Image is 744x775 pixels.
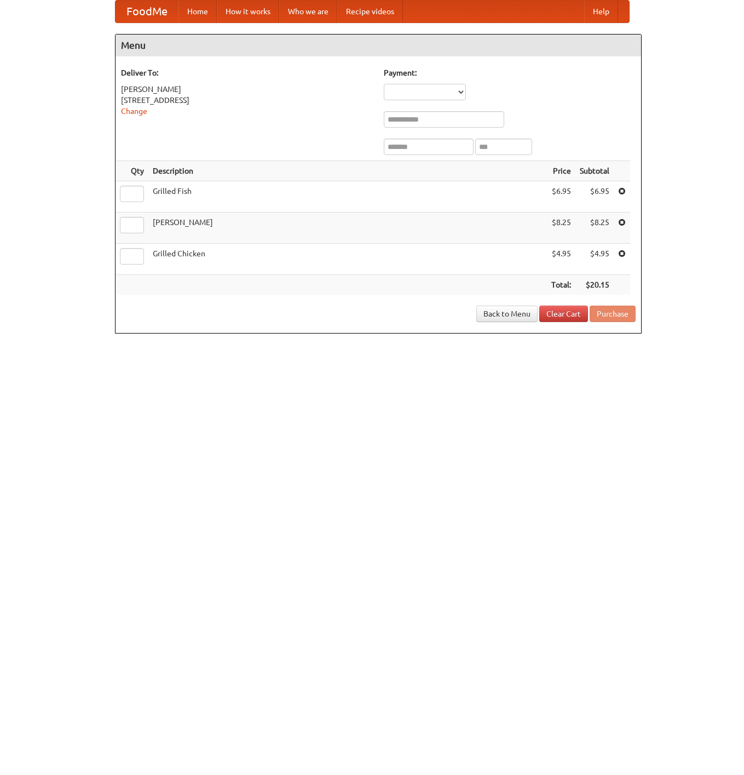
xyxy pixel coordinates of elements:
[547,244,575,275] td: $4.95
[116,161,148,181] th: Qty
[121,95,373,106] div: [STREET_ADDRESS]
[384,67,636,78] h5: Payment:
[121,67,373,78] h5: Deliver To:
[575,181,614,213] td: $6.95
[178,1,217,22] a: Home
[148,181,547,213] td: Grilled Fish
[547,213,575,244] td: $8.25
[116,35,641,56] h4: Menu
[148,244,547,275] td: Grilled Chicken
[148,213,547,244] td: [PERSON_NAME]
[575,275,614,295] th: $20.15
[575,161,614,181] th: Subtotal
[116,1,178,22] a: FoodMe
[217,1,279,22] a: How it works
[476,306,538,322] a: Back to Menu
[584,1,618,22] a: Help
[121,107,147,116] a: Change
[547,181,575,213] td: $6.95
[539,306,588,322] a: Clear Cart
[547,161,575,181] th: Price
[337,1,403,22] a: Recipe videos
[279,1,337,22] a: Who we are
[575,244,614,275] td: $4.95
[547,275,575,295] th: Total:
[575,213,614,244] td: $8.25
[121,84,373,95] div: [PERSON_NAME]
[148,161,547,181] th: Description
[590,306,636,322] button: Purchase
